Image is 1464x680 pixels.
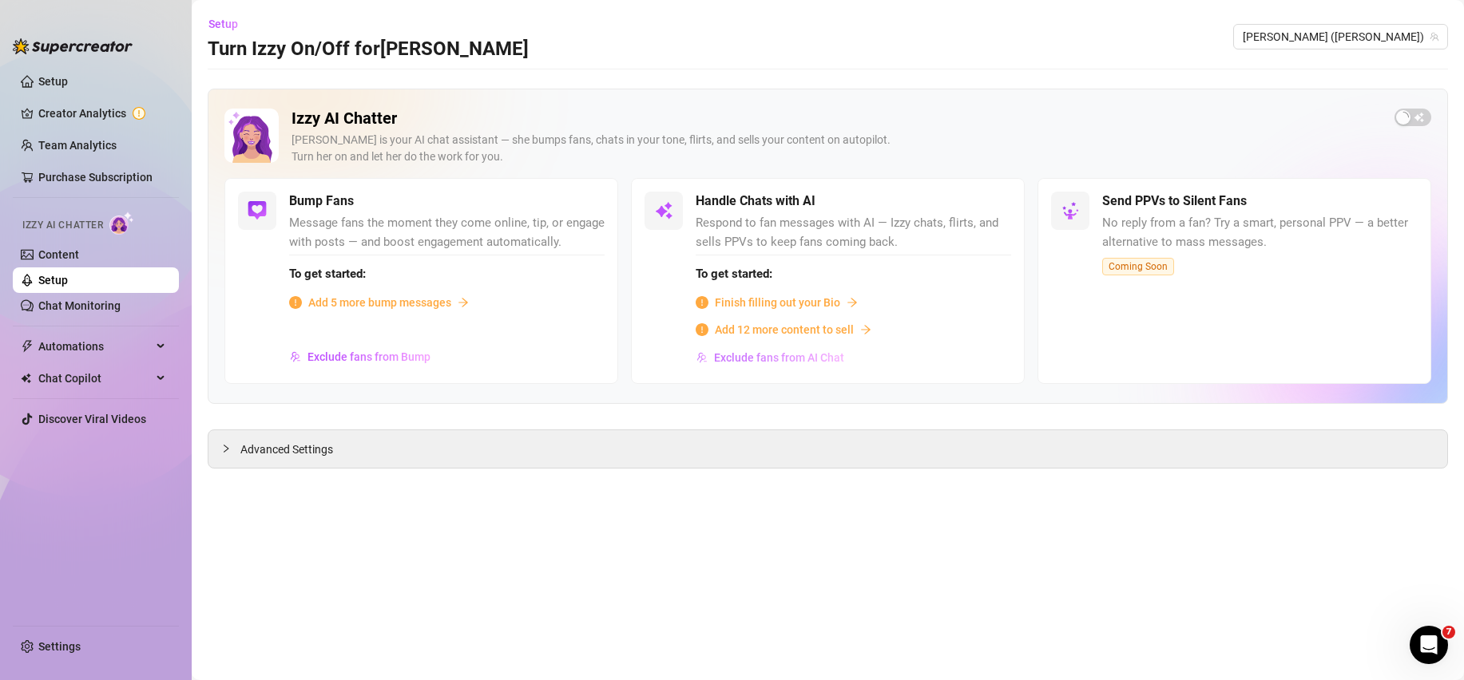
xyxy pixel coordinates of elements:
[38,101,166,126] a: Creator Analytics exclamation-circle
[714,351,844,364] span: Exclude fans from AI Chat
[696,352,708,363] img: svg%3e
[307,350,430,363] span: Exclude fans from Bump
[1102,192,1247,211] h5: Send PPVs to Silent Fans
[308,294,451,311] span: Add 5 more bump messages
[38,75,68,88] a: Setup
[654,201,673,220] img: svg%3e
[208,37,529,62] h3: Turn Izzy On/Off for [PERSON_NAME]
[208,18,238,30] span: Setup
[221,444,231,453] span: collapsed
[847,297,858,308] span: arrow-right
[290,351,301,362] img: svg%3e
[38,299,121,312] a: Chat Monitoring
[1430,32,1439,42] span: team
[292,109,1382,128] h2: Izzy AI Chatter
[1243,25,1438,49] span: kendall (kendalljenson)
[38,274,68,287] a: Setup
[21,373,31,384] img: Chat Copilot
[1061,201,1080,220] img: svg%3e
[289,267,366,281] strong: To get started:
[1442,626,1455,638] span: 7
[38,366,152,391] span: Chat Copilot
[458,297,469,308] span: arrow-right
[696,345,845,370] button: Exclude fans from AI Chat
[109,212,134,235] img: AI Chatter
[289,296,302,309] span: info-circle
[696,267,772,281] strong: To get started:
[38,248,79,261] a: Content
[696,296,708,309] span: info-circle
[292,132,1382,165] div: [PERSON_NAME] is your AI chat assistant — she bumps fans, chats in your tone, flirts, and sells y...
[248,201,267,220] img: svg%3e
[860,324,871,335] span: arrow-right
[1398,112,1409,123] span: loading
[715,321,854,338] span: Add 12 more content to sell
[1102,214,1418,251] span: No reply from a fan? Try a smart, personal PPV — a better alternative to mass messages.
[21,340,34,353] span: thunderbolt
[240,441,333,458] span: Advanced Settings
[38,139,117,152] a: Team Analytics
[224,109,279,163] img: Izzy AI Chatter
[38,171,153,184] a: Purchase Subscription
[696,214,1011,251] span: Respond to fan messages with AI — Izzy chats, flirts, and sells PPVs to keep fans coming back.
[696,323,708,336] span: info-circle
[289,344,431,370] button: Exclude fans from Bump
[1102,258,1174,275] span: Coming Soon
[13,38,133,54] img: logo-BBDzfeDw.svg
[1410,626,1448,664] iframe: Intercom live chat
[208,11,251,37] button: Setup
[289,214,605,251] span: Message fans the moment they come online, tip, or engage with posts — and boost engagement automa...
[38,334,152,359] span: Automations
[38,640,81,653] a: Settings
[715,294,840,311] span: Finish filling out your Bio
[38,413,146,425] a: Discover Viral Videos
[696,192,815,211] h5: Handle Chats with AI
[221,440,240,457] div: collapsed
[22,218,103,233] span: Izzy AI Chatter
[289,192,354,211] h5: Bump Fans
